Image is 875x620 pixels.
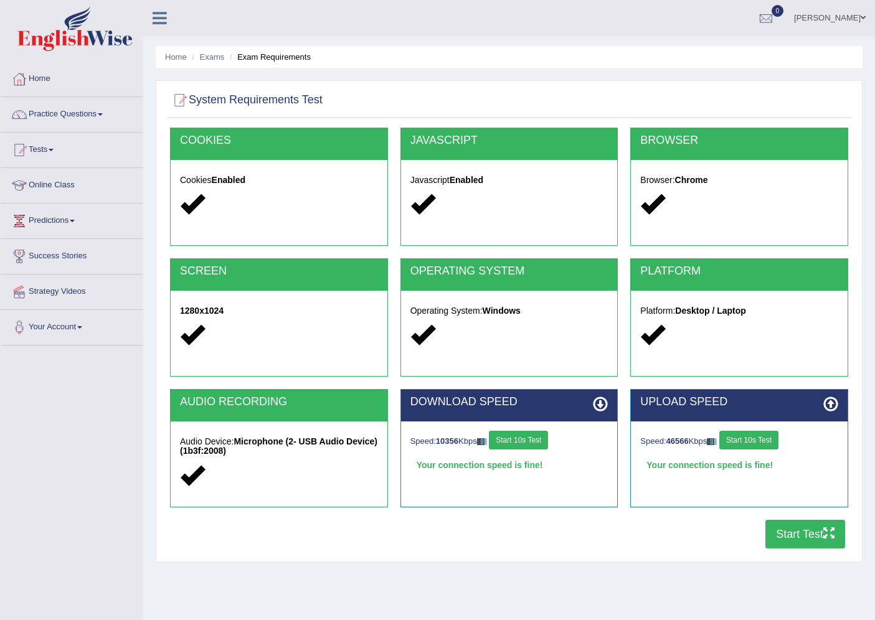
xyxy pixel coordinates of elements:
strong: Microphone (2- USB Audio Device) (1b3f:2008) [180,436,377,456]
button: Start 10s Test [489,431,548,449]
li: Exam Requirements [227,51,311,63]
h5: Javascript [410,176,608,185]
button: Start 10s Test [719,431,778,449]
h5: Operating System: [410,306,608,316]
h2: SCREEN [180,265,378,278]
a: Home [165,52,187,62]
strong: Desktop / Laptop [675,306,746,316]
a: Strategy Videos [1,275,143,306]
strong: 1280x1024 [180,306,224,316]
h2: System Requirements Test [170,91,323,110]
h2: COOKIES [180,134,378,147]
h5: Audio Device: [180,437,378,456]
a: Tests [1,133,143,164]
strong: Enabled [450,175,483,185]
a: Exams [200,52,225,62]
a: Online Class [1,168,143,199]
div: Speed: Kbps [410,431,608,453]
h2: JAVASCRIPT [410,134,608,147]
strong: Chrome [675,175,708,185]
button: Start Test [765,520,845,548]
h2: AUDIO RECORDING [180,396,378,408]
span: 0 [772,5,784,17]
h2: UPLOAD SPEED [640,396,838,408]
img: ajax-loader-fb-connection.gif [707,438,717,445]
img: ajax-loader-fb-connection.gif [477,438,487,445]
div: Your connection speed is fine! [410,456,608,474]
h2: PLATFORM [640,265,838,278]
h2: OPERATING SYSTEM [410,265,608,278]
h5: Browser: [640,176,838,185]
div: Speed: Kbps [640,431,838,453]
a: Practice Questions [1,97,143,128]
h5: Platform: [640,306,838,316]
div: Your connection speed is fine! [640,456,838,474]
strong: 46566 [666,436,689,446]
h5: Cookies [180,176,378,185]
h2: BROWSER [640,134,838,147]
a: Home [1,62,143,93]
a: Predictions [1,204,143,235]
h2: DOWNLOAD SPEED [410,396,608,408]
strong: 10356 [436,436,458,446]
a: Your Account [1,310,143,341]
strong: Enabled [212,175,245,185]
a: Success Stories [1,239,143,270]
strong: Windows [483,306,521,316]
